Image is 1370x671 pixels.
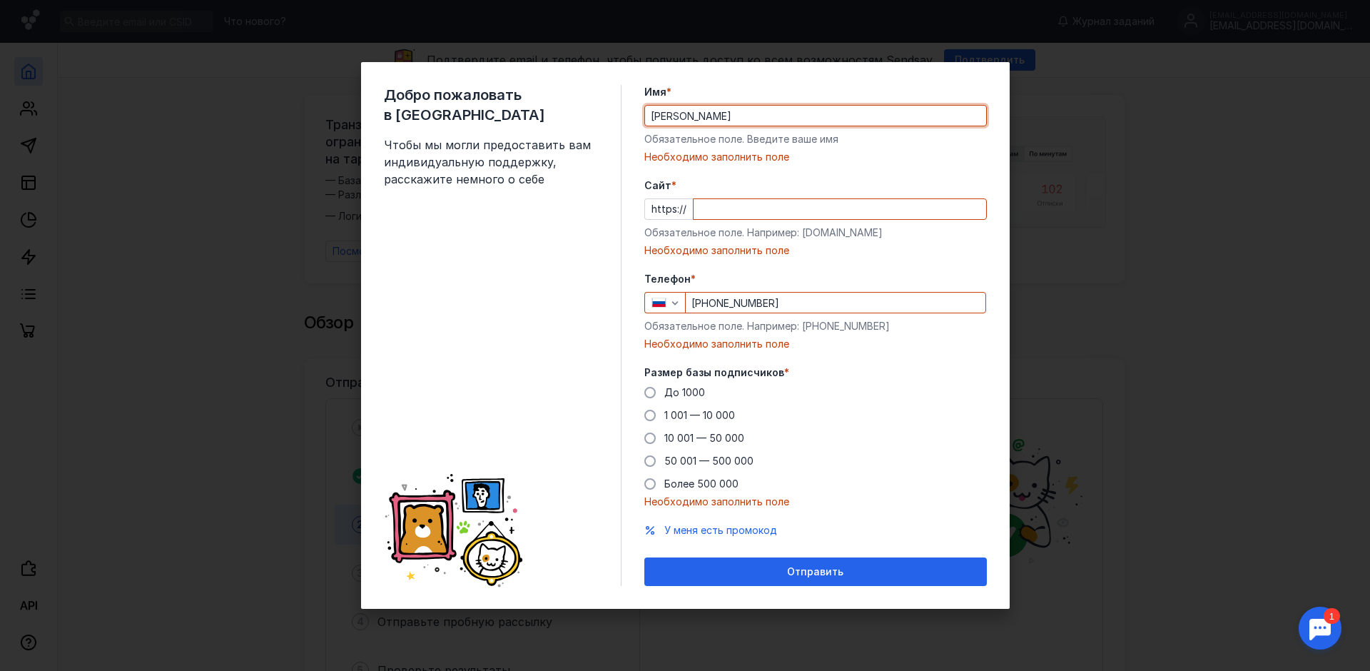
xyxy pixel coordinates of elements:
span: До 1000 [664,386,705,398]
span: Cайт [644,178,671,193]
div: Обязательное поле. Например: [DOMAIN_NAME] [644,226,987,240]
button: У меня есть промокод [664,523,777,538]
span: Имя [644,85,666,99]
div: Необходимо заполнить поле [644,495,987,509]
div: Необходимо заполнить поле [644,337,987,351]
span: Добро пожаловать в [GEOGRAPHIC_DATA] [384,85,598,125]
div: 1 [32,9,49,24]
span: У меня есть промокод [664,524,777,536]
span: Отправить [787,566,843,578]
span: Размер базы подписчиков [644,365,784,380]
button: Отправить [644,558,987,586]
span: Телефон [644,272,691,286]
div: Необходимо заполнить поле [644,150,987,164]
div: Обязательное поле. Введите ваше имя [644,132,987,146]
span: Более 500 000 [664,478,739,490]
span: 10 001 — 50 000 [664,432,744,444]
span: 1 001 — 10 000 [664,409,735,421]
span: 50 001 — 500 000 [664,455,753,467]
span: Чтобы мы могли предоставить вам индивидуальную поддержку, расскажите немного о себе [384,136,598,188]
div: Необходимо заполнить поле [644,243,987,258]
div: Обязательное поле. Например: [PHONE_NUMBER] [644,319,987,333]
